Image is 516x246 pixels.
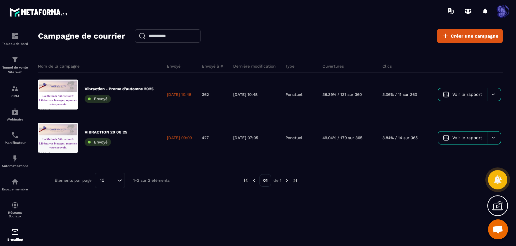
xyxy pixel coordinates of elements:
img: email [11,228,19,236]
p: Éléments par page [55,178,92,183]
p: Ponctuel [285,92,302,97]
span: Envoyé [94,97,108,101]
img: formation [11,85,19,93]
a: Créer une campagne [437,29,503,43]
input: Search for option [107,177,116,184]
p: 1-2 sur 2 éléments [133,178,170,183]
img: formation [11,32,19,40]
a: Voir le rapport [438,88,487,101]
img: logo [9,6,69,18]
span: Créer une campagne [451,33,498,39]
p: 01 [259,174,271,187]
p: Tableau de bord [2,42,28,46]
p: Vibraction - Promo d'automne 2025 [85,86,154,92]
p: Webinaire [2,118,28,121]
p: Clics [382,64,392,69]
p: 36.39% / 131 sur 360 [322,92,362,97]
a: automationsautomationsEspace membre [2,173,28,196]
p: Nom de la campagne [38,64,80,69]
a: formationformationTableau de bord [2,27,28,51]
img: automations [11,154,19,162]
p: Ponctuel [285,135,302,140]
strong: La Méthode Vibraction® Libérez vos blocages, reprenez votre pouvoir. [4,49,130,87]
a: formationformationCRM [2,80,28,103]
h2: Campagne de courrier [38,29,125,43]
p: Réseaux Sociaux [2,211,28,218]
span: Voir le rapport [452,135,482,140]
p: 3.84% / 14 sur 365 [382,135,418,140]
img: icon [443,135,449,141]
div: Search for option [95,173,125,188]
span: 10 [98,177,107,184]
p: 49.04% / 179 sur 365 [322,135,362,140]
p: Espace membre [2,187,28,191]
p: Dernière modification [233,64,275,69]
p: 3.06% / 11 sur 360 [382,92,417,97]
p: Tunnel de vente Site web [2,65,28,75]
img: formation [11,56,19,64]
div: Open chat [488,219,508,239]
p: E-mailing [2,238,28,241]
img: icon [443,92,449,98]
p: VIBRACTION 20 08 25 [85,129,127,135]
p: Envoyé à # [202,64,223,69]
p: [DATE] 07:05 [233,135,258,140]
span: Voir le rapport [452,92,482,97]
p: 362 [202,92,209,97]
p: 427 [202,135,209,140]
p: Hello la Team !! [4,96,129,106]
p: Envoyé [167,64,181,69]
img: prev [243,177,249,183]
p: Ouvertures [322,64,344,69]
img: scheduler [11,131,19,139]
img: automations [11,108,19,116]
img: automations [11,178,19,186]
p: de 1 [273,178,281,183]
p: Type [285,64,294,69]
img: social-network [11,201,19,209]
img: next [284,177,290,183]
p: CRM [2,94,28,98]
img: prev [251,177,257,183]
a: automationsautomationsWebinaire [2,103,28,126]
a: automationsautomationsAutomatisations [2,149,28,173]
p: [DATE] 10:48 [233,92,258,97]
a: schedulerschedulerPlanificateur [2,126,28,149]
a: social-networksocial-networkRéseaux Sociaux [2,196,28,223]
p: Automatisations [2,164,28,168]
p: Planificateur [2,141,28,144]
p: [DATE] 10:48 [167,92,191,97]
a: Voir le rapport [438,131,487,144]
a: formationformationTunnel de vente Site web [2,51,28,80]
img: next [292,177,298,183]
p: [DATE] 09:09 [167,135,192,140]
span: Envoyé [94,140,108,144]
